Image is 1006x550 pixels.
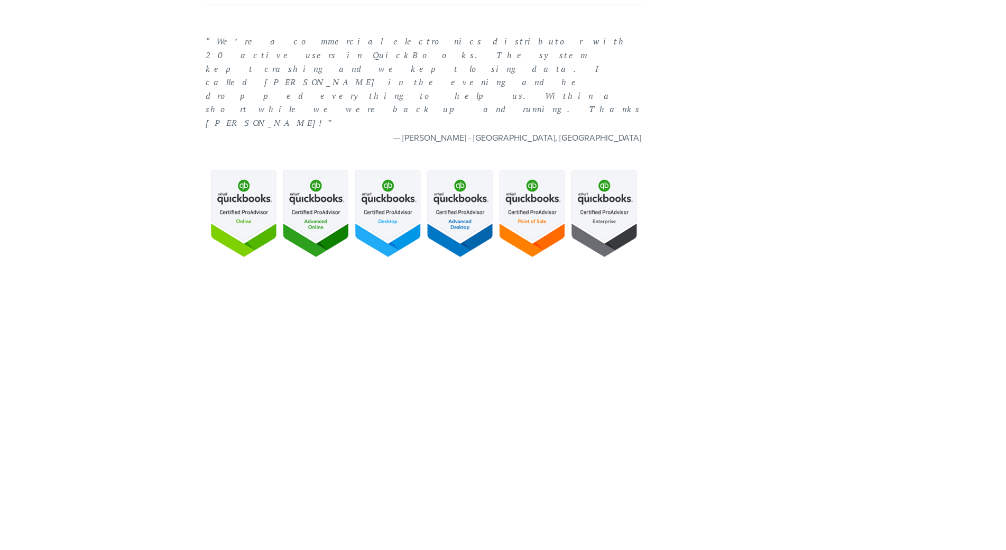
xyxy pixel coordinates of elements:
blockquote: We’re a commercial electronics distributor with 20 active users in QuickBooks. The system kept cr... [206,35,642,130]
span: ” [328,117,344,129]
img: Certified-ProAdvisor-Badge-Update_3.png [206,167,642,259]
span: “ [206,35,217,47]
figcaption: — [PERSON_NAME] - [GEOGRAPHIC_DATA], [GEOGRAPHIC_DATA] [206,130,642,145]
